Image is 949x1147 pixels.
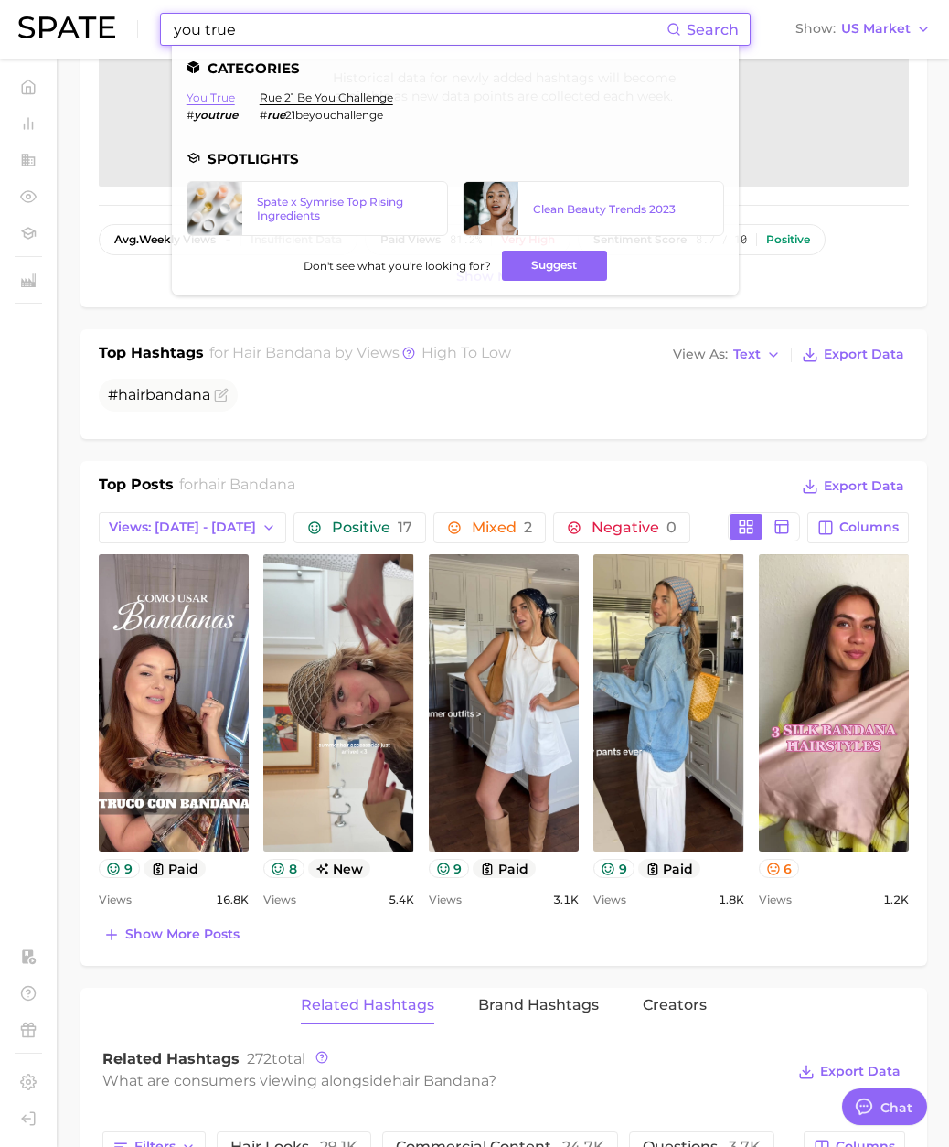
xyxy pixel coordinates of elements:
[593,889,626,911] span: Views
[332,520,412,535] span: Positive
[118,386,145,403] span: hair
[473,859,536,878] button: paid
[794,1059,905,1085] button: Export Data
[109,520,256,535] span: Views: [DATE] - [DATE]
[257,195,432,222] div: Spate x Symrise Top Rising Ingredients
[247,1050,272,1067] span: 272
[99,859,140,878] button: 9
[18,16,115,38] img: SPATE
[883,889,909,911] span: 1.2k
[429,889,462,911] span: Views
[841,24,911,34] span: US Market
[145,386,210,403] span: bandana
[687,21,739,38] span: Search
[733,349,761,359] span: Text
[502,251,607,281] button: Suggest
[478,997,599,1013] span: Brand Hashtags
[304,259,491,273] span: Don't see what you're looking for?
[15,1105,42,1132] a: Log out. Currently logged in with e-mail yumi.toki@spate.nyc.
[216,889,249,911] span: 16.8k
[429,859,470,878] button: 9
[421,344,511,361] span: high to low
[472,520,532,535] span: Mixed
[553,889,579,911] span: 3.1k
[533,202,709,216] div: Clean Beauty Trends 2023
[807,512,909,543] button: Columns
[232,344,331,361] span: hair bandana
[791,17,935,41] button: ShowUS Market
[260,108,267,122] span: #
[389,889,414,911] span: 5.4k
[187,181,448,236] a: Spate x Symrise Top Rising Ingredients
[187,60,724,76] li: Categories
[247,1050,305,1067] span: total
[263,859,304,878] button: 8
[172,14,666,45] input: Search here for a brand, industry, or ingredient
[102,1050,240,1067] span: Related Hashtags
[759,859,800,878] button: 6
[719,889,744,911] span: 1.8k
[668,343,785,367] button: View AsText
[194,108,238,122] em: youtrue
[398,519,412,536] span: 17
[824,347,904,362] span: Export Data
[99,922,244,948] button: Show more posts
[209,342,511,368] h2: for by Views
[108,386,210,403] span: #
[524,519,532,536] span: 2
[214,388,229,402] button: Flag as miscategorized or irrelevant
[99,512,286,543] button: Views: [DATE] - [DATE]
[125,927,240,942] span: Show more posts
[638,859,701,878] button: paid
[666,519,677,536] span: 0
[99,474,174,501] h1: Top Posts
[102,1068,784,1093] div: What are consumers viewing alongside ?
[114,233,216,246] span: weekly views
[187,151,724,166] li: Spotlights
[187,91,235,104] a: you true
[114,232,139,246] abbr: average
[260,91,393,104] a: rue 21 be you challenge
[592,520,677,535] span: Negative
[99,224,357,255] button: avg.weekly views-Insufficient Data
[797,474,909,499] button: Export Data
[308,859,371,878] span: new
[144,859,207,878] button: paid
[797,342,909,368] button: Export Data
[673,349,728,359] span: View As
[820,1064,901,1079] span: Export Data
[839,520,899,535] span: Columns
[187,108,194,122] span: #
[643,997,707,1013] span: Creators
[759,889,792,911] span: Views
[824,478,904,494] span: Export Data
[285,108,383,122] span: 21beyouchallenge
[198,476,295,493] span: hair bandana
[463,181,724,236] a: Clean Beauty Trends 2023
[179,474,295,501] h2: for
[99,342,204,368] h1: Top Hashtags
[795,24,836,34] span: Show
[766,233,810,246] div: Positive
[267,108,285,122] em: rue
[99,889,132,911] span: Views
[263,889,296,911] span: Views
[392,1072,488,1089] span: hair bandana
[301,997,434,1013] span: Related Hashtags
[593,859,634,878] button: 9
